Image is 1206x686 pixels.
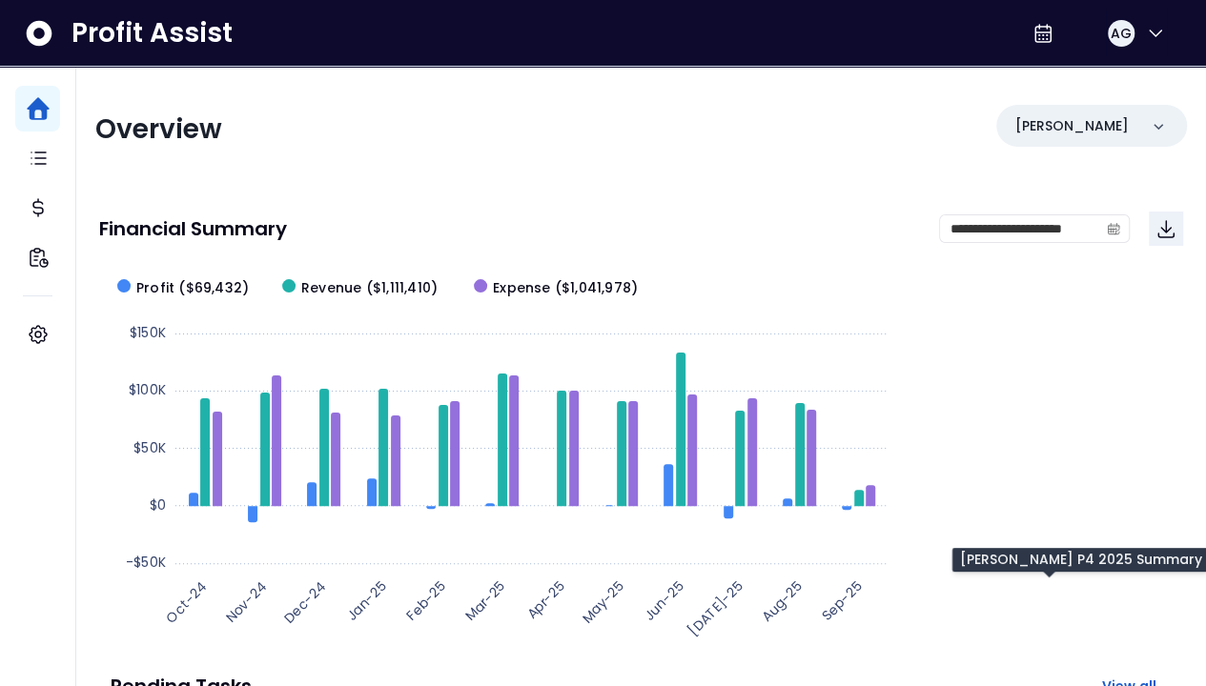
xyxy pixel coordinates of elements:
span: Expense ($1,041,978) [493,278,638,298]
text: $100K [129,380,166,399]
text: Jan-25 [342,576,390,624]
text: Sep-25 [817,576,865,624]
button: Download [1149,212,1183,246]
span: Profit Assist [72,16,233,50]
text: Jun-25 [640,576,687,624]
span: Profit ($69,432) [136,278,249,298]
svg: calendar [1107,222,1120,235]
text: Oct-24 [162,576,212,626]
text: Feb-25 [402,576,450,624]
text: Aug-25 [757,576,806,625]
text: $150K [130,323,166,342]
text: $50K [133,438,166,457]
text: May-25 [578,576,627,626]
span: Overview [95,111,222,148]
p: [PERSON_NAME] [1015,116,1129,136]
text: Dec-24 [279,576,330,627]
text: -$50K [126,553,166,572]
text: [DATE]-25 [684,576,746,639]
text: Apr-25 [522,576,568,622]
p: Financial Summary [99,219,287,238]
span: AG [1111,24,1132,43]
text: $0 [150,495,166,514]
span: Revenue ($1,111,410) [301,278,438,298]
text: Mar-25 [460,576,508,624]
text: Nov-24 [222,576,272,626]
